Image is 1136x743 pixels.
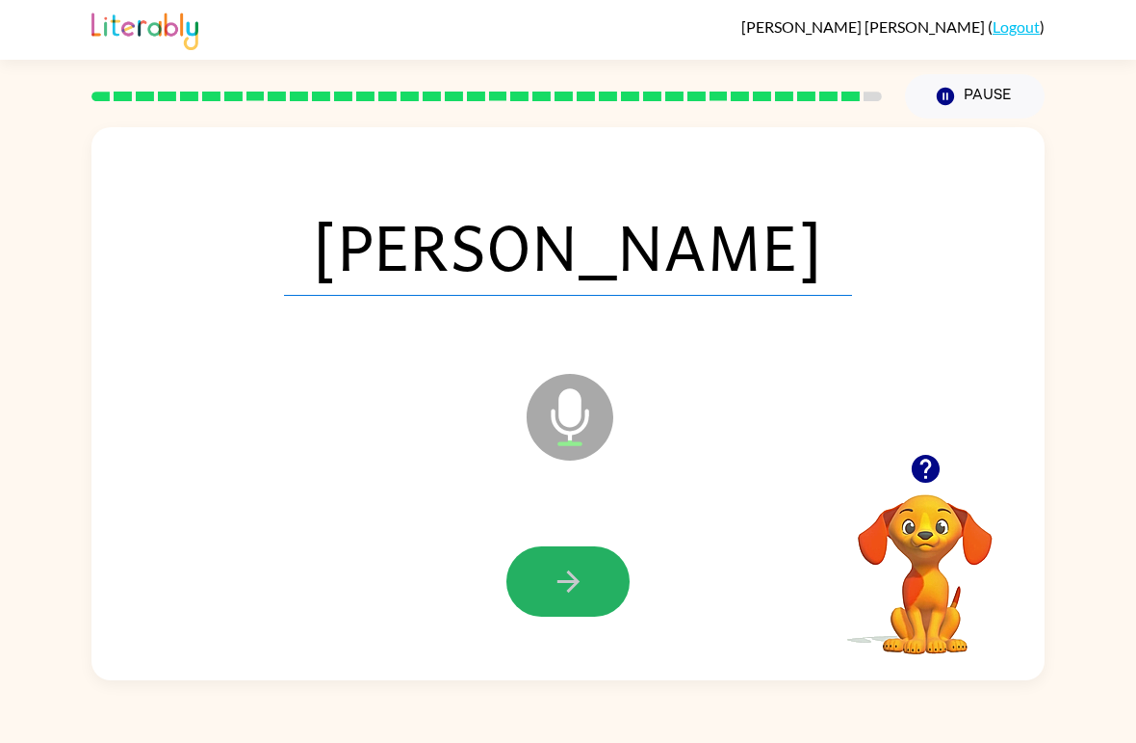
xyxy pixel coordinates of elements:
[741,17,988,36] span: [PERSON_NAME] [PERSON_NAME]
[993,17,1040,36] a: Logout
[905,74,1045,119] button: Pause
[829,464,1021,657] video: Your browser must support playing .mp4 files to use Literably. Please try using another browser.
[741,17,1045,36] div: ( )
[284,196,852,296] span: [PERSON_NAME]
[91,8,198,50] img: Literably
